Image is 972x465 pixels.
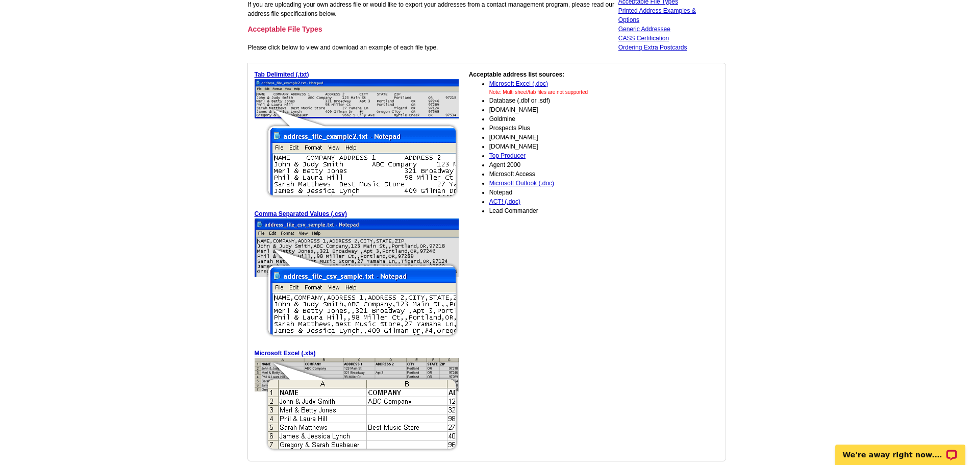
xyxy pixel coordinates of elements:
li: [DOMAIN_NAME] [489,105,634,114]
img: txt file [255,79,459,200]
a: Comma Separated Values (.csv) [255,210,347,217]
li: Agent 2000 [489,160,634,169]
a: Printed Address Examples & Options [618,7,696,23]
li: Prospects Plus [489,124,634,133]
li: [DOMAIN_NAME] [489,133,634,142]
iframe: LiveChat chat widget [829,433,972,465]
img: excel file [255,358,459,454]
a: Top Producer [489,152,526,159]
a: Microsoft Excel (.doc) [489,80,548,87]
li: Notepad [489,188,634,197]
a: Ordering Extra Postcards [618,44,687,51]
li: [DOMAIN_NAME] [489,142,634,151]
a: Tab Delimited (.txt) [255,71,309,78]
li: Lead Commander [489,206,634,215]
h3: Acceptable File Types [248,25,616,34]
a: CASS Certification [618,35,669,42]
a: Microsoft Excel (.xls) [255,350,316,357]
a: ACT! (.doc) [489,198,520,205]
strong: Acceptable address list sources: [469,71,564,78]
img: csv file [255,218,459,339]
li: Database (.dbf or .sdf) [489,96,634,105]
li: Note: Multi sheet/tab files are not supported [489,88,634,96]
li: Goldmine [489,114,634,124]
a: Generic Addressee [618,26,670,33]
li: Microsoft Access [489,169,634,179]
a: Microsoft Outlook (.doc) [489,180,554,187]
